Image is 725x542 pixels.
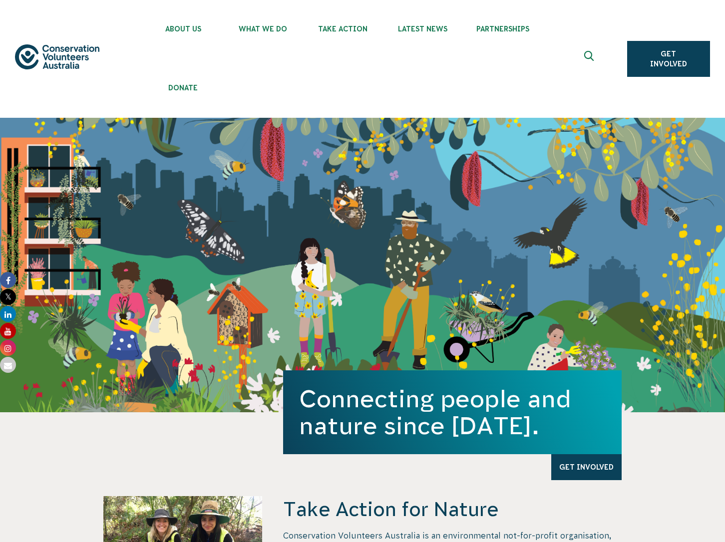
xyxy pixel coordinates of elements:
[15,44,99,69] img: logo.svg
[463,25,543,33] span: Partnerships
[299,385,606,439] h1: Connecting people and nature since [DATE].
[223,25,303,33] span: What We Do
[383,25,463,33] span: Latest News
[283,496,622,522] h4: Take Action for Nature
[551,454,622,480] a: Get Involved
[303,25,383,33] span: Take Action
[584,51,596,67] span: Expand search box
[143,25,223,33] span: About Us
[578,47,602,71] button: Expand search box Close search box
[143,84,223,92] span: Donate
[627,41,710,77] a: Get Involved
